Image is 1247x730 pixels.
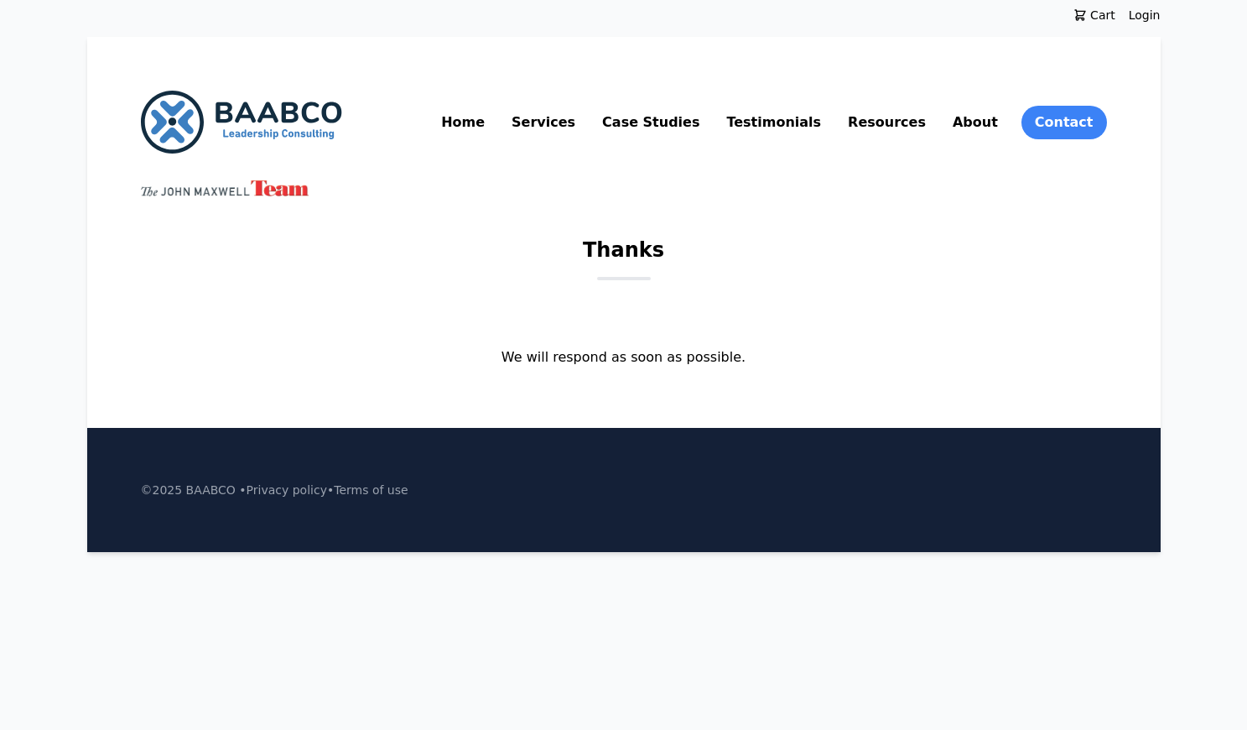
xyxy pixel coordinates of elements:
img: John Maxwell [141,180,309,196]
a: Case Studies [599,109,703,136]
p: We will respond as soon as possible. [346,347,901,368]
a: Contact [1021,106,1107,139]
span: Cart [1087,7,1115,23]
a: Cart [1060,7,1129,23]
a: Terms of use [334,483,408,497]
a: Login [1129,7,1161,23]
a: Services [508,109,579,136]
img: BAABCO Consulting Services [141,91,342,154]
a: Home [438,109,488,136]
h1: Thanks [583,237,664,277]
a: Privacy policy [247,483,327,497]
a: Testimonials [723,109,824,136]
a: Resources [844,109,929,136]
p: ©2025 BAABCO • • [141,482,408,498]
a: About [949,109,1001,136]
